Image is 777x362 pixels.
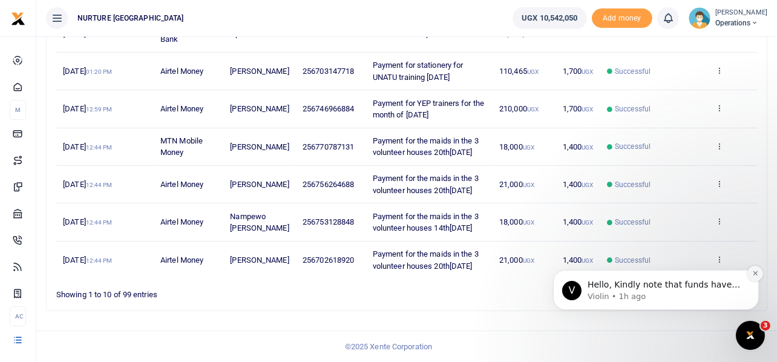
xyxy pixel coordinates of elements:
[63,217,112,226] span: [DATE]
[63,67,112,76] span: [DATE]
[63,142,112,151] span: [DATE]
[373,61,464,82] span: Payment for stationery for UNATU training [DATE]
[567,31,579,38] small: UGX
[73,13,189,24] span: NURTURE [GEOGRAPHIC_DATA]
[230,255,289,265] span: [PERSON_NAME]
[86,257,113,264] small: 12:44 PM
[582,68,593,75] small: UGX
[689,7,710,29] img: profile-user
[508,7,591,29] li: Wallet ballance
[373,29,444,38] span: Transaction Deposit
[86,182,113,188] small: 12:44 PM
[513,7,586,29] a: UGX 10,542,050
[63,29,112,38] span: [DATE]
[86,219,113,226] small: 12:44 PM
[303,104,354,113] span: 256746966884
[63,180,112,189] span: [DATE]
[86,144,113,151] small: 12:44 PM
[522,12,577,24] span: UGX 10,542,050
[303,142,354,151] span: 256770787131
[303,29,320,38] span: 3115
[18,76,224,116] div: message notification from Violin, 1h ago. Hello, Kindly note that funds have been reversed back t...
[86,106,113,113] small: 12:59 PM
[537,31,549,38] small: UGX
[160,136,203,157] span: MTN Mobile Money
[689,7,767,29] a: profile-user [PERSON_NAME] Operations
[563,67,594,76] span: 1,700
[10,306,26,326] li: Ac
[499,67,539,76] span: 110,465
[527,106,539,113] small: UGX
[499,180,534,189] span: 21,000
[303,180,354,189] span: 256756264688
[160,255,203,265] span: Airtel Money
[230,67,289,76] span: [PERSON_NAME]
[592,8,652,28] span: Add money
[53,97,209,108] p: Message from Violin, sent 1h ago
[56,282,344,301] div: Showing 1 to 10 of 99 entries
[499,255,534,265] span: 21,000
[523,182,534,188] small: UGX
[499,29,549,38] span: 10,000,000
[160,180,203,189] span: Airtel Money
[615,141,651,152] span: Successful
[499,142,534,151] span: 18,000
[86,68,113,75] small: 01:20 PM
[527,68,539,75] small: UGX
[582,106,593,113] small: UGX
[63,104,112,113] span: [DATE]
[563,104,594,113] span: 1,700
[11,13,25,22] a: logo-small logo-large logo-large
[373,99,484,120] span: Payment for YEP trainers for the month of [DATE]
[499,104,539,113] span: 210,000
[373,212,479,233] span: Payment for the maids in the 3 volunteer houses 14th[DATE]
[230,142,289,151] span: [PERSON_NAME]
[230,180,289,189] span: [PERSON_NAME]
[535,194,777,329] iframe: Intercom notifications message
[11,12,25,26] img: logo-small
[230,29,268,38] span: Operations
[230,104,289,113] span: [PERSON_NAME]
[523,219,534,226] small: UGX
[10,100,26,120] li: M
[563,142,594,151] span: 1,400
[53,86,209,108] span: Hello, Kindly note that funds have been reversed back to your account.
[160,217,203,226] span: Airtel Money
[373,136,479,157] span: Payment for the maids in the 3 volunteer houses 20th[DATE]
[27,87,47,107] div: Profile image for Violin
[563,180,594,189] span: 1,400
[615,104,651,114] span: Successful
[63,255,112,265] span: [DATE]
[615,66,651,77] span: Successful
[592,13,652,22] a: Add money
[582,182,593,188] small: UGX
[212,72,228,88] button: Dismiss notification
[715,8,767,18] small: [PERSON_NAME]
[303,67,354,76] span: 256703147718
[592,8,652,28] li: Toup your wallet
[160,67,203,76] span: Airtel Money
[230,212,289,233] span: Nampewo [PERSON_NAME]
[303,255,354,265] span: 256702618920
[761,321,770,331] span: 3
[523,257,534,264] small: UGX
[523,144,534,151] small: UGX
[615,179,651,190] span: Successful
[563,29,579,38] span: 0
[373,174,479,195] span: Payment for the maids in the 3 volunteer houses 20th[DATE]
[715,18,767,28] span: Operations
[582,144,593,151] small: UGX
[303,217,354,226] span: 256753128848
[86,31,113,38] small: 02:13 PM
[373,249,479,271] span: Payment for the maids in the 3 volunteer houses 20th[DATE]
[499,217,534,226] span: 18,000
[736,321,765,350] iframe: Intercom live chat
[160,104,203,113] span: Airtel Money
